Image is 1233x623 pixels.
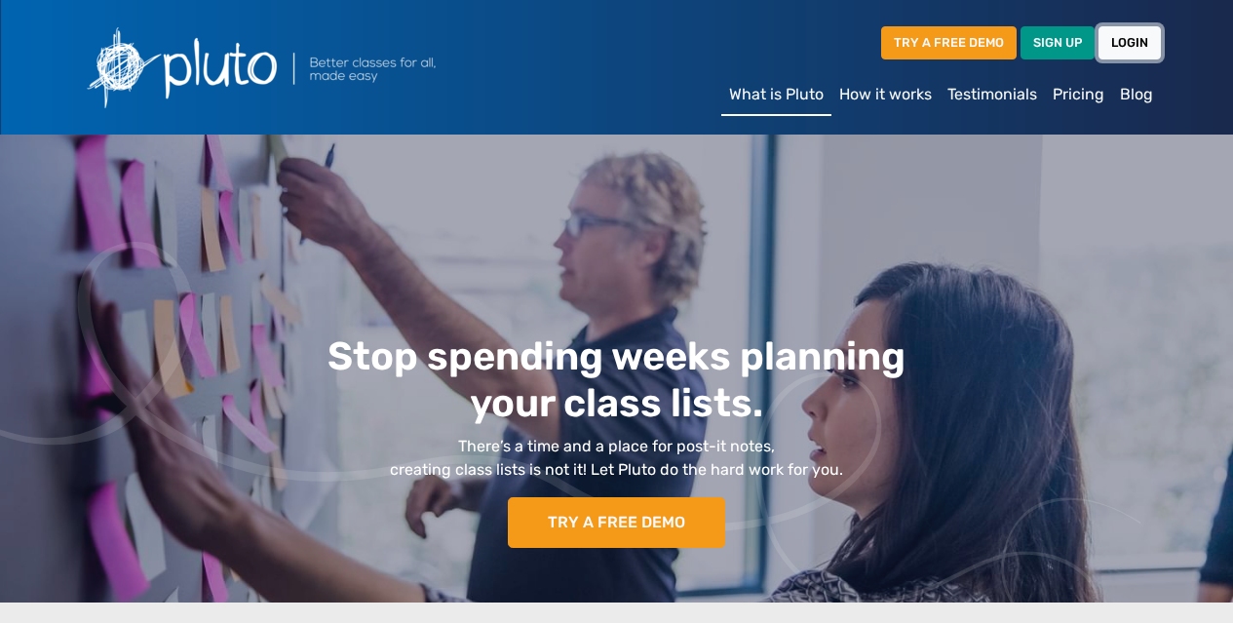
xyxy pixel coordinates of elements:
a: LOGIN [1098,26,1161,58]
h1: Stop spending weeks planning your class lists. [185,333,1049,427]
a: What is Pluto [721,75,831,116]
a: TRY A FREE DEMO [881,26,1017,58]
a: Blog [1112,75,1161,114]
a: Testimonials [940,75,1045,114]
a: How it works [831,75,940,114]
p: There’s a time and a place for post-it notes, creating class lists is not it! Let Pluto do the ha... [185,435,1049,482]
a: SIGN UP [1021,26,1095,58]
img: Pluto logo with the text Better classes for all, made easy [73,16,541,119]
a: Pricing [1045,75,1112,114]
a: TRY A FREE DEMO [508,497,725,548]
